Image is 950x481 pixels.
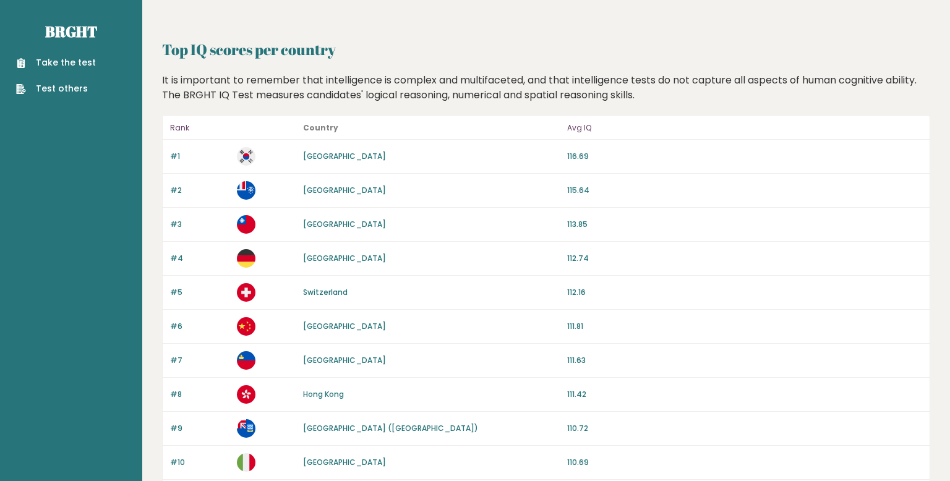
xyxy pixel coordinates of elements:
[237,283,255,302] img: ch.svg
[170,423,229,434] p: #9
[567,389,922,400] p: 111.42
[170,457,229,468] p: #10
[567,355,922,366] p: 111.63
[162,38,930,61] h2: Top IQ scores per country
[303,355,386,365] a: [GEOGRAPHIC_DATA]
[170,121,229,135] p: Rank
[567,121,922,135] p: Avg IQ
[170,185,229,196] p: #2
[45,22,97,41] a: Brght
[303,151,386,161] a: [GEOGRAPHIC_DATA]
[567,185,922,196] p: 115.64
[158,73,935,103] div: It is important to remember that intelligence is complex and multifaceted, and that intelligence ...
[567,253,922,264] p: 112.74
[237,215,255,234] img: tw.svg
[567,457,922,468] p: 110.69
[567,219,922,230] p: 113.85
[170,389,229,400] p: #8
[303,457,386,467] a: [GEOGRAPHIC_DATA]
[237,317,255,336] img: cn.svg
[170,321,229,332] p: #6
[303,389,344,399] a: Hong Kong
[303,185,386,195] a: [GEOGRAPHIC_DATA]
[237,453,255,472] img: it.svg
[303,219,386,229] a: [GEOGRAPHIC_DATA]
[567,423,922,434] p: 110.72
[170,151,229,162] p: #1
[567,321,922,332] p: 111.81
[16,82,96,95] a: Test others
[303,122,338,133] b: Country
[237,385,255,404] img: hk.svg
[170,287,229,298] p: #5
[567,287,922,298] p: 112.16
[303,423,478,433] a: [GEOGRAPHIC_DATA] ([GEOGRAPHIC_DATA])
[237,351,255,370] img: li.svg
[170,219,229,230] p: #3
[303,253,386,263] a: [GEOGRAPHIC_DATA]
[303,321,386,331] a: [GEOGRAPHIC_DATA]
[237,249,255,268] img: de.svg
[16,56,96,69] a: Take the test
[237,147,255,166] img: kr.svg
[567,151,922,162] p: 116.69
[170,355,229,366] p: #7
[170,253,229,264] p: #4
[237,181,255,200] img: tf.svg
[303,287,348,297] a: Switzerland
[237,419,255,438] img: fk.svg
